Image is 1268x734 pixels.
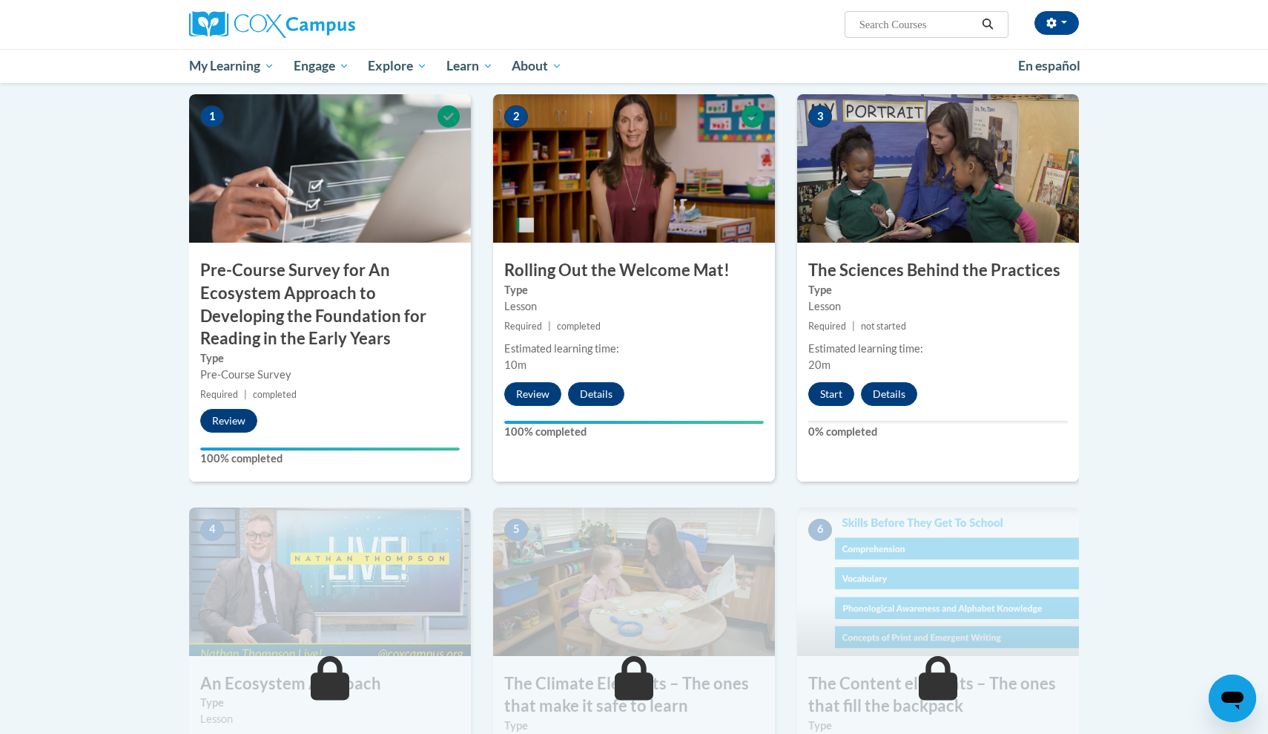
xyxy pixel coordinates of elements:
div: Pre-Course Survey [200,367,460,383]
input: Search Courses [858,16,977,33]
h3: Rolling Out the Welcome Mat! [493,259,775,282]
span: | [852,321,855,332]
span: 20m [808,358,831,371]
span: My Learning [189,57,274,75]
span: 10m [504,358,526,371]
span: | [548,321,551,332]
a: My Learning [179,49,284,83]
button: Details [568,382,624,406]
img: Cox Campus [189,11,355,38]
span: 3 [808,105,832,128]
button: Details [861,382,917,406]
span: About [512,57,562,75]
span: Required [200,389,238,400]
span: 4 [200,519,224,541]
a: Explore [358,49,437,83]
img: Course Image [797,94,1079,243]
h3: Pre-Course Survey for An Ecosystem Approach to Developing the Foundation for Reading in the Early... [189,259,471,350]
span: Required [504,321,542,332]
label: Type [200,695,460,711]
div: Your progress [504,421,764,424]
div: Lesson [808,298,1068,315]
div: Lesson [200,711,460,727]
div: Your progress [200,448,460,450]
div: Lesson [504,298,764,315]
label: Type [808,718,1068,734]
button: Review [200,409,257,433]
a: Cox Campus [189,11,471,38]
div: Estimated learning time: [504,341,764,357]
span: 2 [504,105,528,128]
img: Course Image [493,94,775,243]
span: 1 [200,105,224,128]
a: En español [1008,50,1090,82]
img: Course Image [189,94,471,243]
img: Course Image [797,508,1079,656]
span: Engage [294,57,349,75]
button: Review [504,382,561,406]
h3: The Climate Elements – The ones that make it safe to learn [493,672,775,718]
span: 5 [504,519,528,541]
button: Account Settings [1034,11,1079,35]
div: Main menu [167,49,1101,83]
span: completed [253,389,297,400]
img: Course Image [189,508,471,656]
label: 100% completed [200,450,460,467]
span: | [244,389,247,400]
h3: An Ecosystem Approach [189,672,471,695]
label: 100% completed [504,424,764,440]
span: completed [557,321,601,332]
label: Type [504,282,764,298]
span: 6 [808,519,832,541]
span: En español [1018,58,1080,73]
label: Type [200,350,460,367]
span: not started [861,321,906,332]
span: Explore [368,57,427,75]
label: Type [808,282,1068,298]
span: Required [808,321,846,332]
div: Estimated learning time: [808,341,1068,357]
label: 0% completed [808,424,1068,440]
h3: The Content elements – The ones that fill the backpack [797,672,1079,718]
a: Engage [284,49,359,83]
span: Learn [446,57,493,75]
button: Start [808,382,854,406]
label: Type [504,718,764,734]
a: About [503,49,572,83]
img: Course Image [493,508,775,656]
h3: The Sciences Behind the Practices [797,259,1079,282]
a: Learn [437,49,503,83]
iframe: Botón para iniciar la ventana de mensajería [1209,675,1256,722]
button: Search [977,16,999,33]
